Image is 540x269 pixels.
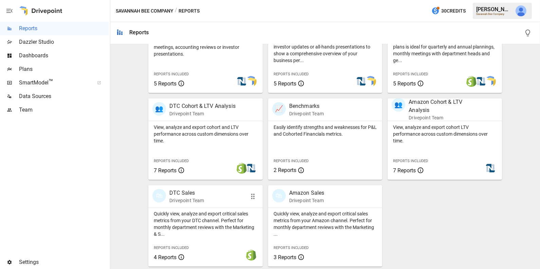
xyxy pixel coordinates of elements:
[409,98,480,114] p: Amazon Cohort & LTV Analysis
[289,102,324,110] p: Benchmarks
[152,189,166,203] div: 🛍
[19,65,109,73] span: Plans
[511,1,530,20] button: Julie Wilton
[19,106,109,114] span: Team
[466,76,477,87] img: shopify
[274,246,309,250] span: Reports Included
[246,76,257,87] img: smart model
[485,76,496,87] img: smart model
[409,114,480,121] p: Drivepoint Team
[274,124,377,137] p: Easily identify strengths and weaknesses for P&L and Cohorted Financials metrics.
[154,72,189,76] span: Reports Included
[152,102,166,116] div: 👥
[246,250,257,261] img: shopify
[154,124,257,144] p: View, analyze and export cohort and LTV performance across custom dimensions over time.
[476,13,511,16] div: Savannah Bee Company
[246,163,257,174] img: netsuite
[393,80,416,87] span: 5 Reports
[154,80,176,87] span: 5 Reports
[274,167,296,173] span: 2 Reports
[236,163,247,174] img: shopify
[129,29,149,36] div: Reports
[393,37,497,64] p: Showing your firm's performance compared to plans is ideal for quarterly and annual plannings, mo...
[175,7,177,15] div: /
[272,102,286,116] div: 📈
[169,110,236,117] p: Drivepoint Team
[393,159,428,163] span: Reports Included
[19,79,90,87] span: SmartModel
[154,210,257,237] p: Quickly view, analyze and export critical sales metrics from your DTC channel. Perfect for monthl...
[356,76,367,87] img: netsuite
[272,189,286,203] div: 🛍
[169,102,236,110] p: DTC Cohort & LTV Analysis
[289,110,324,117] p: Drivepoint Team
[236,76,247,87] img: netsuite
[393,167,416,174] span: 7 Reports
[116,7,173,15] button: Savannah Bee Company
[392,98,405,112] div: 👥
[274,72,309,76] span: Reports Included
[485,163,496,174] img: netsuite
[154,246,189,250] span: Reports Included
[274,80,296,87] span: 5 Reports
[365,76,376,87] img: smart model
[429,5,468,17] button: 30Credits
[154,254,176,261] span: 4 Reports
[393,72,428,76] span: Reports Included
[516,5,526,16] img: Julie Wilton
[19,24,109,33] span: Reports
[154,167,176,174] span: 7 Reports
[19,92,109,100] span: Data Sources
[274,37,377,64] p: Start here when preparing a board meeting, investor updates or all-hands presentations to show a ...
[19,52,109,60] span: Dashboards
[19,38,109,46] span: Dazzler Studio
[154,159,189,163] span: Reports Included
[154,37,257,57] p: Export the core financial statements for board meetings, accounting reviews or investor presentat...
[274,159,309,163] span: Reports Included
[476,6,511,13] div: [PERSON_NAME]
[19,258,109,266] span: Settings
[49,78,53,86] span: ™
[274,210,377,237] p: Quickly view, analyze and export critical sales metrics from your Amazon channel. Perfect for mon...
[289,189,324,197] p: Amazon Sales
[169,189,204,197] p: DTC Sales
[169,197,204,204] p: Drivepoint Team
[476,76,486,87] img: netsuite
[441,7,466,15] span: 30 Credits
[393,124,497,144] p: View, analyze and export cohort LTV performance across custom dimensions over time.
[289,197,324,204] p: Drivepoint Team
[274,254,296,261] span: 3 Reports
